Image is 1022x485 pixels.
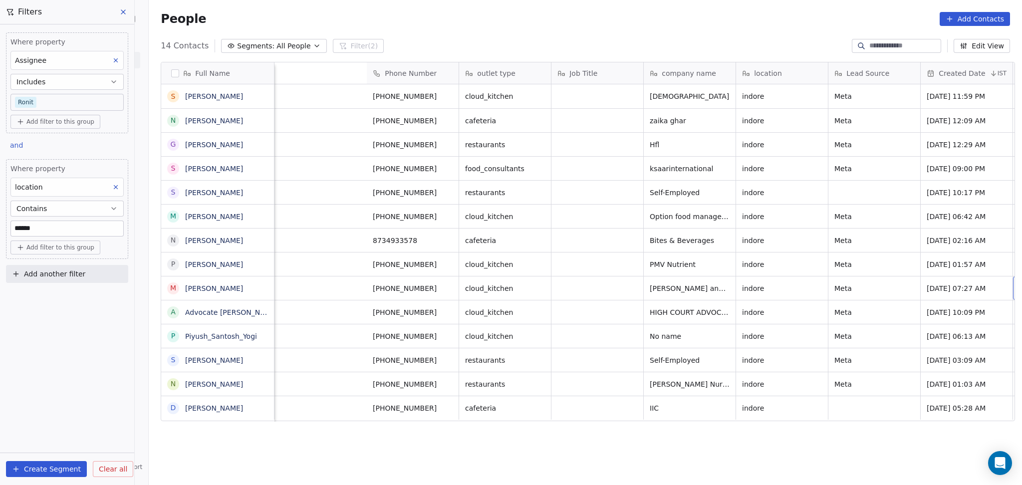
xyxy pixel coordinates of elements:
span: location [754,68,782,78]
span: cloud_kitchen [465,212,545,222]
a: [PERSON_NAME] [185,141,243,149]
span: People [161,11,206,26]
span: [PHONE_NUMBER] [373,164,453,174]
span: restaurants [465,140,545,150]
span: cloud_kitchen [465,331,545,341]
span: [DATE] 11:59 PM [927,91,1007,101]
div: S [171,163,176,174]
span: indore [742,140,822,150]
div: Job Title [551,62,643,84]
span: [PHONE_NUMBER] [373,116,453,126]
span: Meta [834,331,914,341]
div: location [736,62,828,84]
span: cloud_kitchen [465,307,545,317]
span: [PHONE_NUMBER] [373,403,453,413]
span: cafeteria [465,403,545,413]
span: Job Title [569,68,597,78]
span: Hfl [650,140,730,150]
span: [PERSON_NAME] Nursing Home [650,379,730,389]
span: [PHONE_NUMBER] [373,212,453,222]
span: cafeteria [465,236,545,245]
span: indore [742,355,822,365]
span: Meta [834,307,914,317]
div: N [171,235,176,245]
span: [DATE] 03:09 AM [927,355,1007,365]
a: [PERSON_NAME] [185,92,243,100]
span: [PHONE_NUMBER] [373,188,453,198]
span: Meta [834,212,914,222]
span: indore [742,379,822,389]
div: outlet type [459,62,551,84]
span: [DATE] 02:16 AM [927,236,1007,245]
span: indore [742,331,822,341]
a: Piyush_Santosh_Yogi [185,332,257,340]
div: Phone Number [367,62,459,84]
span: [PHONE_NUMBER] [373,355,453,365]
span: [DATE] 06:42 AM [927,212,1007,222]
span: [DATE] 06:13 AM [927,331,1007,341]
span: indore [742,259,822,269]
span: [DATE] 12:29 AM [927,140,1007,150]
div: D [171,403,176,413]
span: cloud_kitchen [465,91,545,101]
div: S [171,187,176,198]
div: Open Intercom Messenger [988,451,1012,475]
div: P [171,331,175,341]
a: [PERSON_NAME] [185,189,243,197]
span: [PHONE_NUMBER] [373,140,453,150]
span: indore [742,91,822,101]
span: Created Date [939,68,985,78]
a: Advocate [PERSON_NAME] [185,308,278,316]
span: Self-Employed [650,355,730,365]
div: S [171,91,176,102]
span: indore [742,236,822,245]
span: [PHONE_NUMBER] [373,283,453,293]
span: [DATE] 01:03 AM [927,379,1007,389]
span: Meta [834,236,914,245]
span: indore [742,283,822,293]
button: Filter(2) [333,39,384,53]
span: Full Name [195,68,230,78]
span: HIGH COURT ADVOCATE [650,307,730,317]
span: 14 Contacts [161,40,209,52]
button: Add Contacts [940,12,1010,26]
span: Bites & Beverages [650,236,730,245]
div: Lead Source [828,62,920,84]
span: company name [662,68,716,78]
a: [PERSON_NAME] [185,380,243,388]
span: [PHONE_NUMBER] [373,379,453,389]
a: [PERSON_NAME] [185,117,243,125]
span: PMV Nutrient [650,259,730,269]
span: [PHONE_NUMBER] [373,259,453,269]
div: G [171,139,176,150]
span: restaurants [465,188,545,198]
span: cafeteria [465,116,545,126]
span: [PHONE_NUMBER] [373,91,453,101]
div: M [170,283,176,293]
span: indore [742,116,822,126]
span: All People [276,41,310,51]
span: [PHONE_NUMBER] [373,331,453,341]
span: [DATE] 10:09 PM [927,307,1007,317]
a: [PERSON_NAME] [185,165,243,173]
span: [PHONE_NUMBER] [373,307,453,317]
span: Meta [834,379,914,389]
button: Edit View [954,39,1010,53]
a: [PERSON_NAME] [185,237,243,244]
span: Meta [834,355,914,365]
span: [DATE] 12:09 AM [927,116,1007,126]
span: [DATE] 01:57 AM [927,259,1007,269]
span: zaika ghar [650,116,730,126]
span: cloud_kitchen [465,259,545,269]
span: No name [650,331,730,341]
a: [PERSON_NAME] [185,284,243,292]
span: indore [742,164,822,174]
span: [DATE] 07:27 AM [927,283,1007,293]
div: A [171,307,176,317]
div: N [171,115,176,126]
span: ksaarinternational [650,164,730,174]
span: Meta [834,91,914,101]
span: indore [742,212,822,222]
span: Meta [834,164,914,174]
span: cloud_kitchen [465,283,545,293]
